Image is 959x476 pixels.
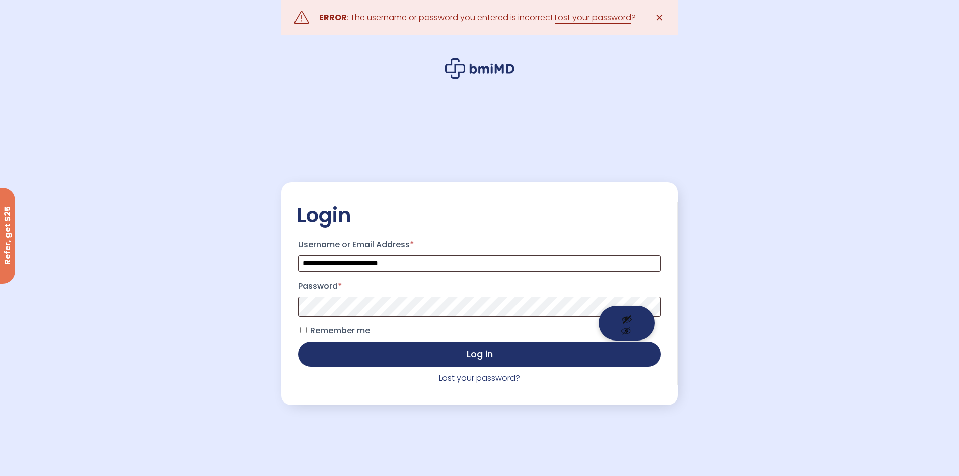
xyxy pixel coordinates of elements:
[555,12,631,24] a: Lost your password
[310,325,370,336] span: Remember me
[439,372,520,384] a: Lost your password?
[298,237,660,253] label: Username or Email Address
[599,306,655,341] button: Show password
[319,11,636,25] div: : The username or password you entered is incorrect. ?
[298,278,660,294] label: Password
[655,11,664,25] span: ✕
[298,342,660,367] button: Log in
[650,8,670,28] a: ✕
[300,327,307,333] input: Remember me
[319,12,347,23] strong: ERROR
[297,202,662,228] h2: Login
